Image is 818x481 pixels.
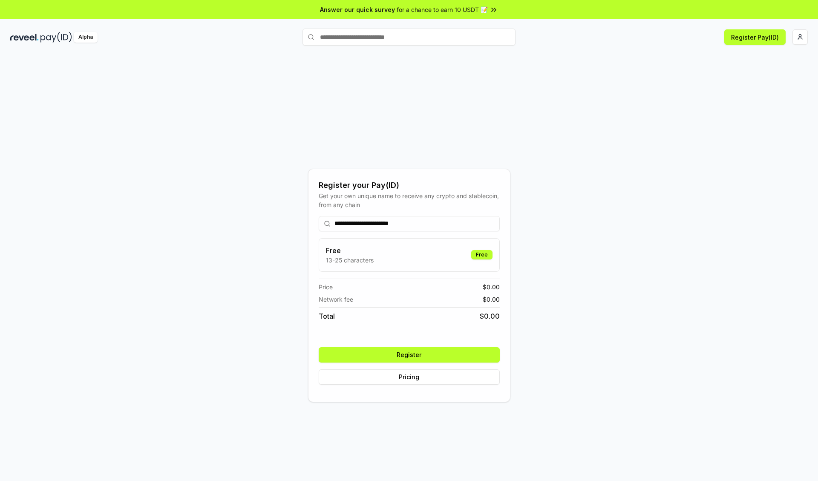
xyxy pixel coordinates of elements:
[397,5,488,14] span: for a chance to earn 10 USDT 📝
[319,369,500,385] button: Pricing
[74,32,98,43] div: Alpha
[320,5,395,14] span: Answer our quick survey
[319,347,500,363] button: Register
[40,32,72,43] img: pay_id
[319,311,335,321] span: Total
[319,179,500,191] div: Register your Pay(ID)
[483,282,500,291] span: $ 0.00
[480,311,500,321] span: $ 0.00
[10,32,39,43] img: reveel_dark
[319,191,500,209] div: Get your own unique name to receive any crypto and stablecoin, from any chain
[471,250,493,259] div: Free
[319,282,333,291] span: Price
[483,295,500,304] span: $ 0.00
[724,29,786,45] button: Register Pay(ID)
[326,256,374,265] p: 13-25 characters
[326,245,374,256] h3: Free
[319,295,353,304] span: Network fee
